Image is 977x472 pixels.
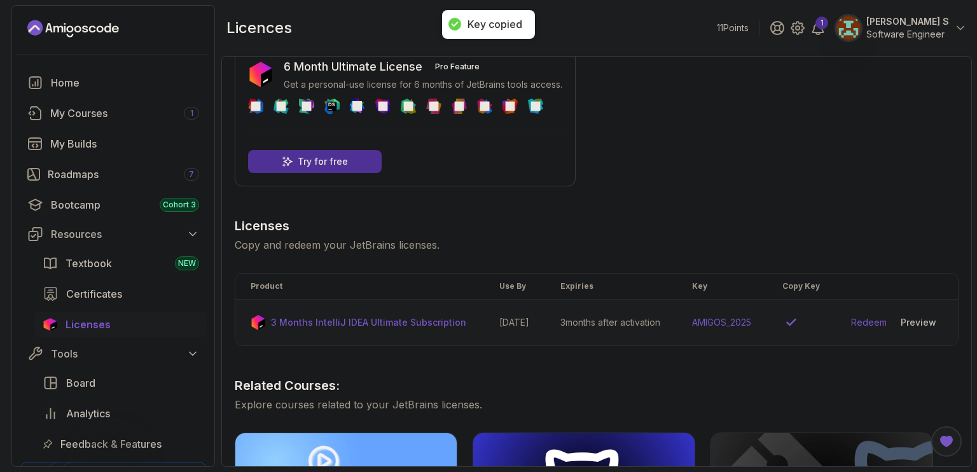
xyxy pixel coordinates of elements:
p: Explore courses related to your JetBrains licenses. [235,397,959,412]
th: Use By [484,274,545,300]
a: Try for free [248,150,382,173]
td: AMIGOS_2025 [677,300,767,346]
th: Product [235,274,484,300]
span: Certificates [66,286,122,302]
p: Pro Feature [427,59,487,74]
p: Copy and redeem your JetBrains licenses. [235,237,959,253]
button: user profile image[PERSON_NAME] SSoftware Engineer [836,15,967,41]
span: Feedback & Features [60,436,162,452]
img: jetbrains icon [248,62,274,87]
a: board [35,370,207,396]
img: jetbrains icon [43,318,58,331]
div: My Builds [50,136,199,151]
img: user profile image [836,16,861,40]
a: Landing page [27,18,119,39]
p: Get a personal-use license for 6 months of JetBrains tools access. [284,78,562,91]
p: 6 Month Ultimate License [284,58,422,76]
p: 11 Points [717,22,749,34]
td: 3 months after activation [545,300,677,346]
p: Try for free [298,155,348,168]
a: Redeem [851,316,887,329]
a: certificates [35,281,207,307]
h2: licences [226,18,292,38]
span: Textbook [66,256,112,271]
td: [DATE] [484,300,545,346]
div: My Courses [50,106,199,121]
p: Software Engineer [866,28,949,41]
a: courses [20,101,207,126]
div: Preview [901,316,936,329]
span: NEW [178,258,196,268]
img: jetbrains icon [251,315,266,330]
div: Tools [51,346,199,361]
button: Open Feedback Button [931,426,962,457]
th: Key [677,274,767,300]
a: feedback [35,431,207,457]
span: Licenses [66,317,111,332]
a: roadmaps [20,162,207,187]
a: licenses [35,312,207,337]
span: 1 [190,108,193,118]
h3: Licenses [235,217,959,235]
div: Roadmaps [48,167,199,182]
div: Bootcamp [51,197,199,212]
th: Expiries [545,274,677,300]
a: textbook [35,251,207,276]
button: Preview [894,310,943,335]
a: 1 [810,20,826,36]
a: builds [20,131,207,156]
a: home [20,70,207,95]
div: Home [51,75,199,90]
span: Analytics [66,406,110,421]
button: Tools [20,342,207,365]
button: Resources [20,223,207,246]
a: analytics [35,401,207,426]
th: Copy Key [767,274,836,300]
a: bootcamp [20,192,207,218]
span: Board [66,375,95,391]
span: Cohort 3 [163,200,196,210]
div: Resources [51,226,199,242]
h3: Related Courses: [235,377,959,394]
p: [PERSON_NAME] S [866,15,949,28]
p: 3 Months IntelliJ IDEA Ultimate Subscription [271,316,466,329]
div: Key copied [468,18,522,31]
div: 1 [815,17,828,29]
span: 7 [189,169,194,179]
